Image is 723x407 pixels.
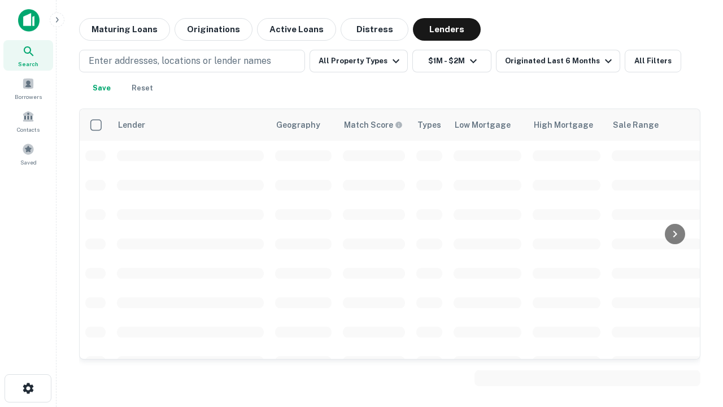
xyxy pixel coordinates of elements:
th: Low Mortgage [448,109,527,141]
div: Types [417,118,441,132]
div: Low Mortgage [455,118,511,132]
a: Saved [3,138,53,169]
button: Active Loans [257,18,336,41]
button: Distress [341,18,408,41]
h6: Match Score [344,119,400,131]
button: Maturing Loans [79,18,170,41]
button: Enter addresses, locations or lender names [79,50,305,72]
p: Enter addresses, locations or lender names [89,54,271,68]
button: Lenders [413,18,481,41]
img: capitalize-icon.png [18,9,40,32]
a: Contacts [3,106,53,136]
a: Search [3,40,53,71]
span: Contacts [17,125,40,134]
button: Originated Last 6 Months [496,50,620,72]
div: High Mortgage [534,118,593,132]
div: Lender [118,118,145,132]
div: Geography [276,118,320,132]
th: Geography [269,109,337,141]
th: High Mortgage [527,109,606,141]
iframe: Chat Widget [667,317,723,371]
button: All Property Types [310,50,408,72]
span: Search [18,59,38,68]
a: Borrowers [3,73,53,103]
button: Reset [124,77,160,99]
th: Capitalize uses an advanced AI algorithm to match your search with the best lender. The match sco... [337,109,411,141]
div: Capitalize uses an advanced AI algorithm to match your search with the best lender. The match sco... [344,119,403,131]
span: Borrowers [15,92,42,101]
button: Originations [175,18,252,41]
span: Saved [20,158,37,167]
button: $1M - $2M [412,50,491,72]
button: Save your search to get updates of matches that match your search criteria. [84,77,120,99]
button: All Filters [625,50,681,72]
th: Lender [111,109,269,141]
div: Originated Last 6 Months [505,54,615,68]
th: Types [411,109,448,141]
th: Sale Range [606,109,708,141]
div: Sale Range [613,118,659,132]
